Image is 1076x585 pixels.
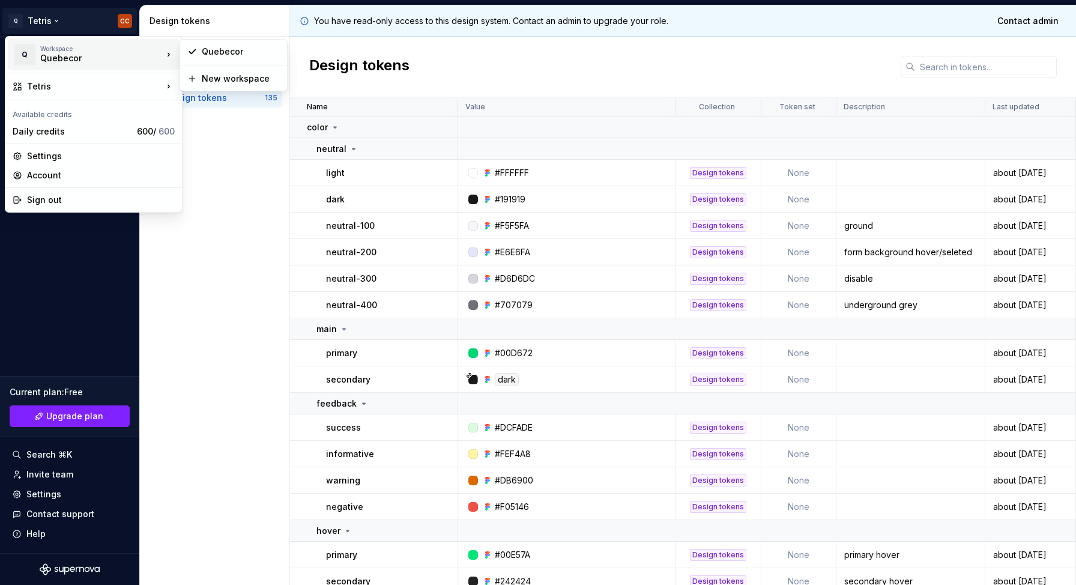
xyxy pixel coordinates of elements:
div: Account [27,169,175,181]
div: Sign out [27,194,175,206]
div: New workspace [202,73,280,85]
div: Settings [27,150,175,162]
div: Quebecor [40,52,142,64]
div: Quebecor [202,46,280,58]
div: Available credits [8,103,180,122]
span: 600 [159,126,175,136]
span: 600 / [137,126,175,136]
div: Daily credits [13,126,132,138]
div: Q [14,44,35,65]
div: Tetris [27,80,163,92]
div: Workspace [40,45,163,52]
